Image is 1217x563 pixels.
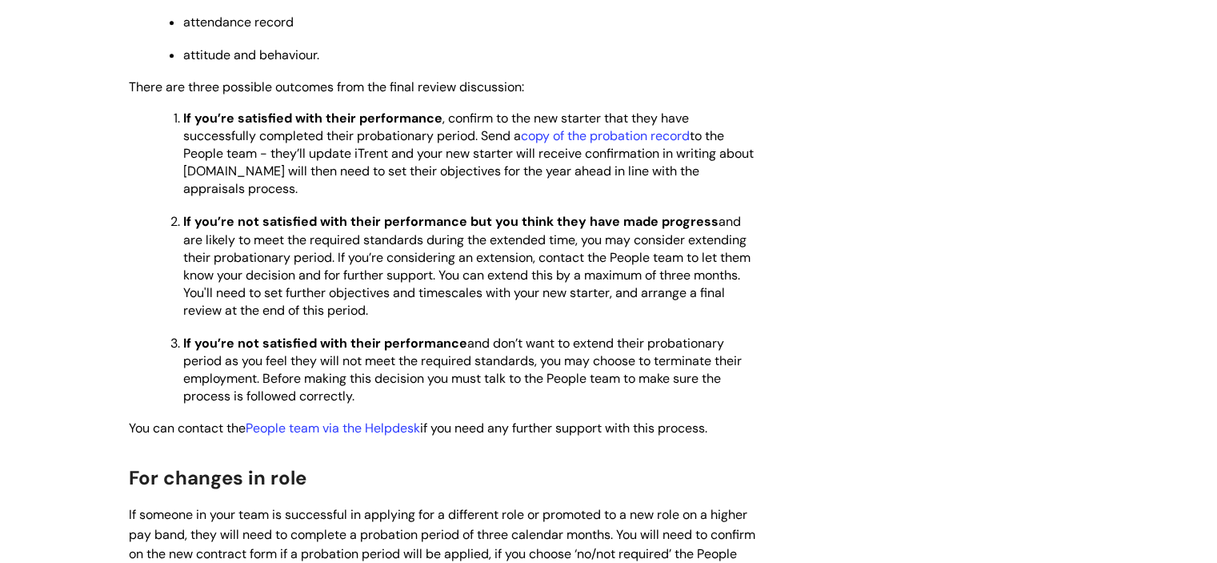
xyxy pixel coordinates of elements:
[183,110,442,127] strong: If you’re satisfied with their performance
[246,420,420,436] a: People team via the Helpdesk
[129,78,524,95] span: There are three possible outcomes from the final review discussion:
[183,110,754,197] span: , confirm to the new starter that they have successfully completed their probationary period. Sen...
[183,46,319,63] span: attitude and behaviour.
[183,335,742,404] span: and don’t want to extend their probationary period as you feel they will not meet the required st...
[521,127,690,144] a: copy of the probation record
[183,213,751,318] span: and are likely to meet the required standards during the extended time, you may consider extendin...
[183,14,294,30] span: attendance record
[129,420,707,436] span: You can contact the if you need any further support with this process.
[183,213,719,230] strong: If you’re not satisfied with their performance but you think they have made progress
[129,465,306,490] span: For changes in role
[183,335,467,352] strong: If you’re not satisfied with their performance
